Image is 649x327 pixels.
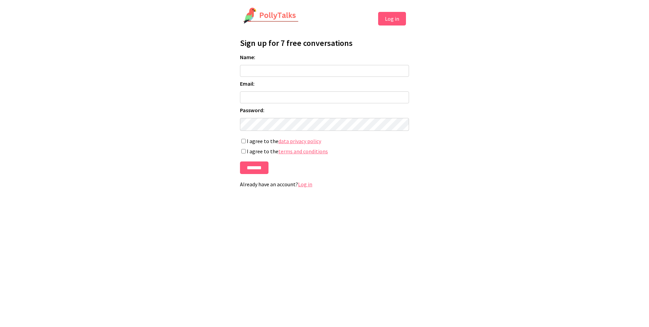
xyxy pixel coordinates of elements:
[278,138,321,144] a: data privacy policy
[240,148,409,155] label: I agree to the
[240,54,409,61] label: Name:
[243,7,299,24] img: PollyTalks Logo
[378,12,406,25] button: Log in
[240,181,409,188] p: Already have an account?
[240,138,409,144] label: I agree to the
[240,107,409,114] label: Password:
[298,181,312,188] a: Log in
[240,80,409,87] label: Email:
[241,149,246,154] input: I agree to theterms and conditions
[240,38,409,48] h1: Sign up for 7 free conversations
[241,139,246,143] input: I agree to thedata privacy policy
[278,148,328,155] a: terms and conditions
